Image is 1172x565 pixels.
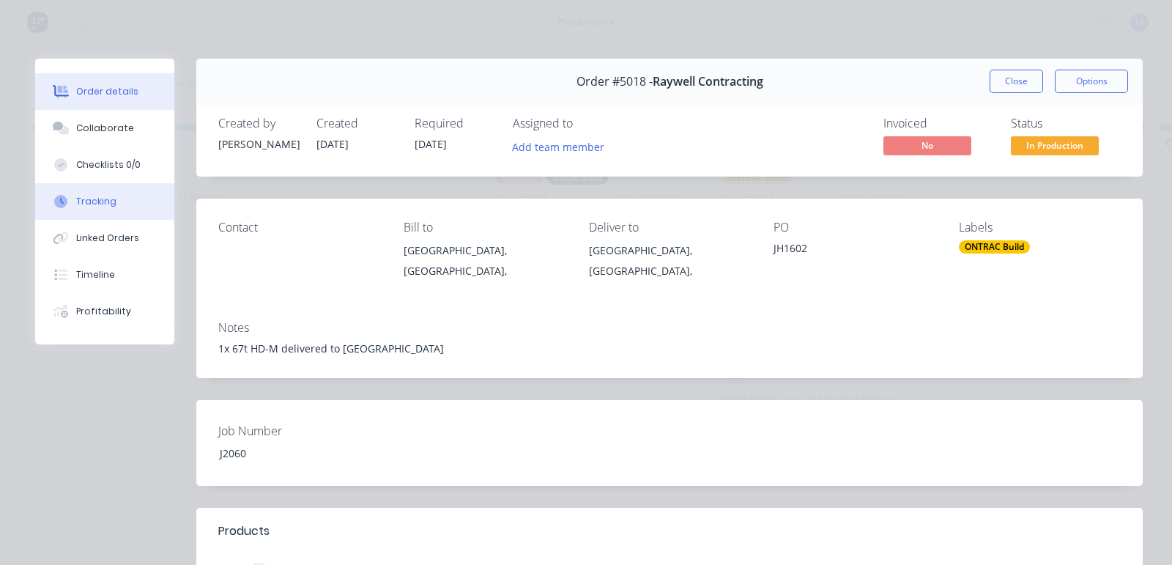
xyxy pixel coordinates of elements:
div: Labels [959,221,1121,235]
span: In Production [1011,136,1099,155]
div: [GEOGRAPHIC_DATA], [GEOGRAPHIC_DATA], [589,240,751,281]
button: In Production [1011,136,1099,158]
span: [DATE] [415,137,447,151]
div: Notes [218,321,1121,335]
div: Created by [218,117,299,130]
div: [GEOGRAPHIC_DATA], [GEOGRAPHIC_DATA], [404,240,565,287]
div: Invoiced [883,117,993,130]
span: Order #5018 - [576,75,653,89]
div: Required [415,117,495,130]
div: PO [774,221,935,235]
div: Timeline [76,268,115,281]
span: Raywell Contracting [653,75,763,89]
button: Linked Orders [35,220,174,256]
div: [PERSON_NAME] [218,136,299,152]
div: Profitability [76,305,131,318]
div: 1x 67t HD-M delivered to [GEOGRAPHIC_DATA] [218,341,1121,356]
button: Checklists 0/0 [35,147,174,183]
span: No [883,136,971,155]
button: Add team member [505,136,612,156]
div: Checklists 0/0 [76,158,141,171]
button: Close [990,70,1043,93]
div: J2060 [208,443,391,464]
div: [GEOGRAPHIC_DATA], [GEOGRAPHIC_DATA], [589,240,751,287]
div: Collaborate [76,122,134,135]
button: Options [1055,70,1128,93]
div: Bill to [404,221,565,235]
div: Status [1011,117,1121,130]
button: Tracking [35,183,174,220]
div: JH1602 [774,240,935,261]
div: Order details [76,85,138,98]
div: Linked Orders [76,232,139,245]
button: Profitability [35,293,174,330]
div: Contact [218,221,380,235]
div: [GEOGRAPHIC_DATA], [GEOGRAPHIC_DATA], [404,240,565,281]
div: ONTRAC Build [959,240,1030,254]
div: Deliver to [589,221,751,235]
div: Products [218,522,270,540]
label: Job Number [218,422,401,440]
span: [DATE] [316,137,349,151]
button: Collaborate [35,110,174,147]
div: Created [316,117,397,130]
button: Timeline [35,256,174,293]
div: Assigned to [513,117,659,130]
div: Tracking [76,195,116,208]
button: Order details [35,73,174,110]
button: Add team member [513,136,612,156]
